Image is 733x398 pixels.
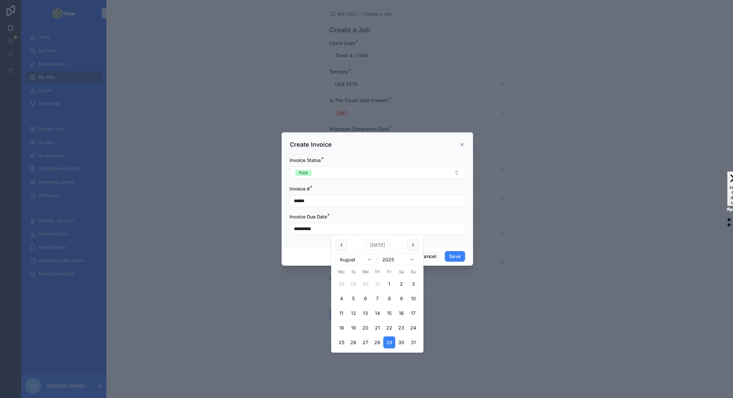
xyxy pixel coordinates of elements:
button: Monday, 25 August 2025 [335,336,347,348]
th: Thursday [371,268,383,275]
button: Tuesday, 26 August 2025 [347,336,359,348]
button: Wednesday, 6 August 2025 [359,293,371,305]
button: Thursday, 21 August 2025 [371,322,383,334]
button: Monday, 11 August 2025 [335,307,347,319]
h3: Create Invoice [290,141,332,149]
button: Thursday, 28 August 2025 [371,336,383,348]
button: Wednesday, 13 August 2025 [359,307,371,319]
button: Saturday, 9 August 2025 [395,293,407,305]
button: Wednesday, 30 July 2025 [359,278,371,290]
button: Thursday, 31 July 2025 [371,278,383,290]
th: Saturday [395,268,407,275]
button: Select Button [290,166,465,179]
button: Thursday, 14 August 2025 [371,307,383,319]
button: Tuesday, 19 August 2025 [347,322,359,334]
button: Today, Friday, 29 August 2025, selected [383,336,395,348]
button: Saturday, 2 August 2025 [395,278,407,290]
button: Tuesday, 12 August 2025 [347,307,359,319]
button: Tuesday, 5 August 2025 [347,293,359,305]
button: Friday, 15 August 2025 [383,307,395,319]
button: Sunday, 17 August 2025 [407,307,419,319]
button: Sunday, 10 August 2025 [407,293,419,305]
div: Paid [299,170,307,176]
span: Invoice Due Date [290,214,327,219]
span: Invoice # [290,186,310,192]
button: Sunday, 24 August 2025 [407,322,419,334]
button: Saturday, 16 August 2025 [395,307,407,319]
button: Wednesday, 27 August 2025 [359,336,371,348]
button: Monday, 18 August 2025 [335,322,347,334]
button: Save [445,251,465,262]
button: Monday, 4 August 2025 [335,293,347,305]
button: Friday, 22 August 2025 [383,322,395,334]
button: Friday, 8 August 2025 [383,293,395,305]
button: Tuesday, 29 July 2025 [347,278,359,290]
th: Sunday [407,268,419,275]
button: Cancel [416,251,441,262]
button: Saturday, 23 August 2025 [395,322,407,334]
th: Wednesday [359,268,371,275]
table: August 2025 [335,268,419,348]
th: Friday [383,268,395,275]
button: Monday, 28 July 2025 [335,278,347,290]
button: Wednesday, 20 August 2025 [359,322,371,334]
span: Invoice Status [290,157,321,163]
button: Friday, 1 August 2025 [383,278,395,290]
th: Monday [335,268,347,275]
th: Tuesday [347,268,359,275]
button: Sunday, 3 August 2025 [407,278,419,290]
button: Thursday, 7 August 2025 [371,293,383,305]
button: Saturday, 30 August 2025 [395,336,407,348]
button: Sunday, 31 August 2025 [407,336,419,348]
